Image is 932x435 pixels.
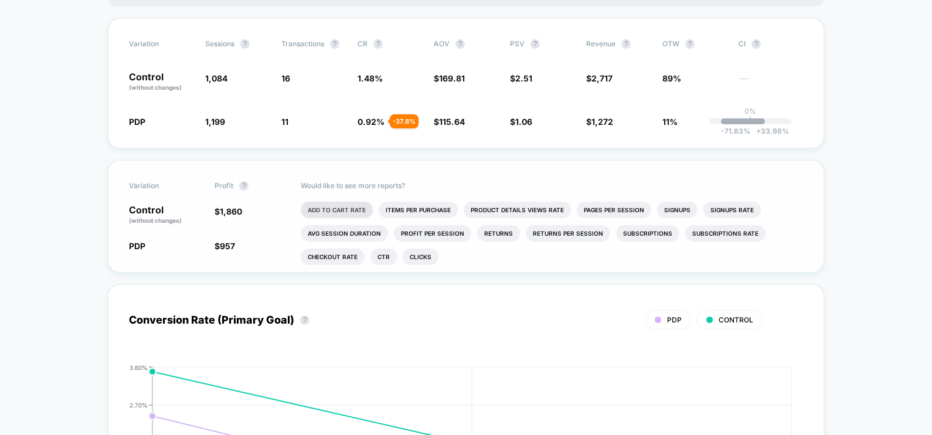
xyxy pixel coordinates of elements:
[394,225,471,242] li: Profit Per Session
[130,401,148,408] tspan: 2.70%
[662,39,727,49] span: OTW
[577,202,651,218] li: Pages Per Session
[129,205,203,225] p: Control
[358,117,385,127] span: 0.92 %
[439,73,465,83] span: 169.81
[205,117,225,127] span: 1,199
[330,39,339,49] button: ?
[750,127,789,135] span: 33.98 %
[301,202,373,218] li: Add To Cart Rate
[129,84,182,91] span: (without changes)
[129,72,193,92] p: Control
[434,73,465,83] span: $
[434,39,450,48] span: AOV
[477,225,520,242] li: Returns
[685,225,766,242] li: Subscriptions Rate
[403,249,438,265] li: Clicks
[510,39,525,48] span: PSV
[510,117,532,127] span: $
[281,39,324,48] span: Transactions
[703,202,761,218] li: Signups Rate
[685,39,695,49] button: ?
[129,181,193,191] span: Variation
[591,117,613,127] span: 1,272
[390,114,419,128] div: - 37.8 %
[739,75,803,92] span: ---
[749,115,751,124] p: |
[215,181,233,190] span: Profit
[239,181,249,191] button: ?
[373,39,383,49] button: ?
[455,39,465,49] button: ?
[667,315,682,324] span: PDP
[129,117,145,127] span: PDP
[530,39,540,49] button: ?
[756,127,761,135] span: +
[616,225,679,242] li: Subscriptions
[657,202,698,218] li: Signups
[739,39,803,49] span: CI
[358,73,383,83] span: 1.48 %
[240,39,250,49] button: ?
[130,363,148,371] tspan: 3.60%
[281,73,290,83] span: 16
[515,73,532,83] span: 2.51
[586,117,613,127] span: $
[301,181,804,190] p: Would like to see more reports?
[719,315,753,324] span: CONTROL
[510,73,532,83] span: $
[744,107,756,115] p: 0%
[586,73,613,83] span: $
[281,117,288,127] span: 11
[370,249,397,265] li: Ctr
[662,117,678,127] span: 11%
[129,39,193,49] span: Variation
[379,202,458,218] li: Items Per Purchase
[129,241,145,251] span: PDP
[215,241,235,251] span: $
[300,315,309,325] button: ?
[751,39,761,49] button: ?
[215,206,242,216] span: $
[358,39,368,48] span: CR
[205,39,234,48] span: Sessions
[439,117,465,127] span: 115.64
[220,206,242,216] span: 1,860
[515,117,532,127] span: 1.06
[586,39,615,48] span: Revenue
[526,225,610,242] li: Returns Per Session
[301,249,365,265] li: Checkout Rate
[721,127,750,135] span: -71.83 %
[464,202,571,218] li: Product Details Views Rate
[220,241,235,251] span: 957
[662,73,681,83] span: 89%
[591,73,613,83] span: 2,717
[301,225,388,242] li: Avg Session Duration
[621,39,631,49] button: ?
[129,217,182,224] span: (without changes)
[205,73,227,83] span: 1,084
[434,117,465,127] span: $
